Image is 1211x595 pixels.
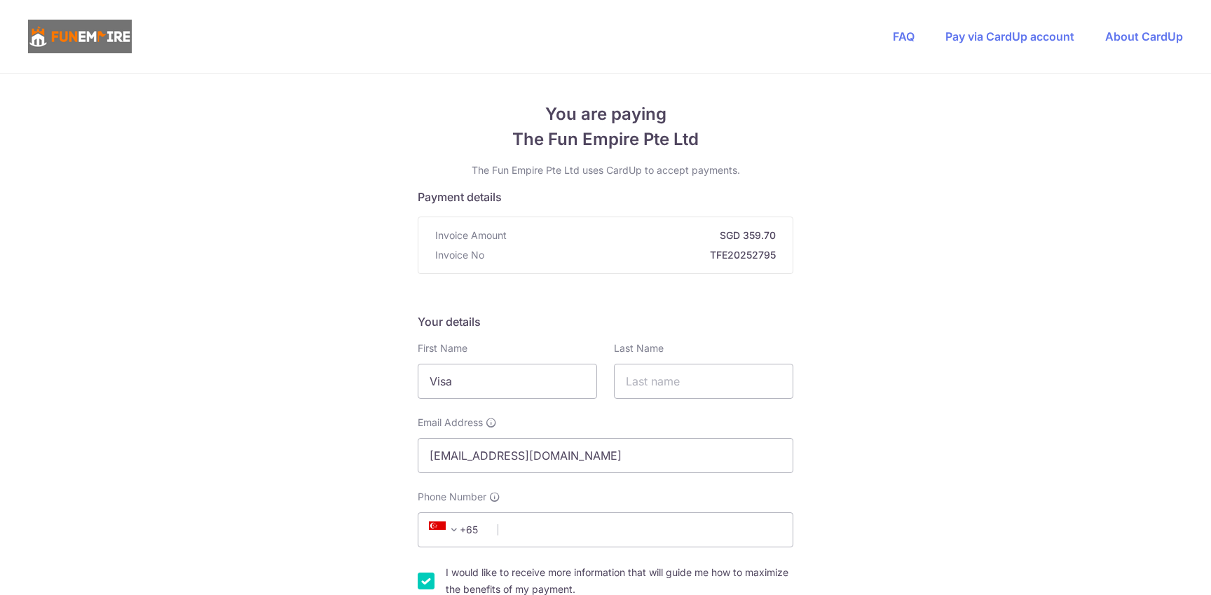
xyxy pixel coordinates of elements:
a: Pay via CardUp account [945,29,1074,43]
input: Last name [614,364,793,399]
input: Email address [418,438,793,473]
span: Invoice No [435,248,484,262]
p: The Fun Empire Pte Ltd uses CardUp to accept payments. [418,163,793,177]
label: First Name [418,341,467,355]
span: You are paying [418,102,793,127]
strong: TFE20252795 [490,248,776,262]
label: Last Name [614,341,664,355]
h5: Payment details [418,189,793,205]
span: The Fun Empire Pte Ltd [418,127,793,152]
strong: SGD 359.70 [512,228,776,242]
span: Invoice Amount [435,228,507,242]
span: Email Address [418,416,483,430]
span: Phone Number [418,490,486,504]
span: +65 [429,521,463,538]
h5: Your details [418,313,793,330]
a: FAQ [893,29,915,43]
input: First name [418,364,597,399]
span: +65 [425,521,488,538]
a: About CardUp [1105,29,1183,43]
